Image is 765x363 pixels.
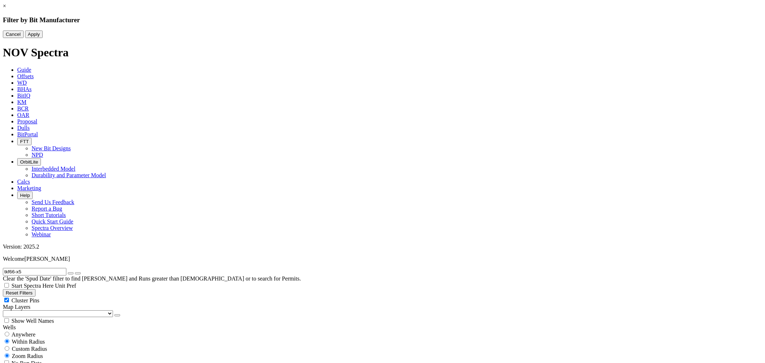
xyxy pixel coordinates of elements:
[11,297,39,303] span: Cluster Pins
[32,218,73,225] a: Quick Start Guide
[17,125,30,131] span: Dulls
[32,166,75,172] a: Interbedded Model
[17,179,30,185] span: Calcs
[3,30,24,38] button: Cancel
[32,172,106,178] a: Durability and Parameter Model
[20,193,30,198] span: Help
[17,112,29,118] span: OAR
[17,185,41,191] span: Marketing
[55,283,76,289] span: Unit Pref
[32,145,71,151] a: New Bit Designs
[3,244,762,250] div: Version: 2025.2
[17,131,38,137] span: BitPortal
[17,93,30,99] span: BitIQ
[20,139,29,144] span: FTT
[3,46,762,59] h1: NOV Spectra
[11,318,54,324] span: Show Well Names
[32,231,51,237] a: Webinar
[20,159,38,165] span: OrbitLite
[32,225,73,231] a: Spectra Overview
[32,152,43,158] a: NPD
[17,105,29,112] span: BCR
[17,80,27,86] span: WD
[3,304,30,310] span: Map Layers
[17,118,37,124] span: Proposal
[3,16,762,24] h3: Filter by Bit Manufacturer
[32,199,74,205] a: Send Us Feedback
[12,339,45,345] span: Within Radius
[32,206,62,212] a: Report a Bug
[17,73,34,79] span: Offsets
[32,212,66,218] a: Short Tutorials
[11,331,36,338] span: Anywhere
[17,99,27,105] span: KM
[3,3,6,9] a: ×
[12,346,47,352] span: Custom Radius
[3,268,66,275] input: Search
[11,283,53,289] span: Start Spectra Here
[24,256,70,262] span: [PERSON_NAME]
[25,30,43,38] button: Apply
[3,324,762,331] div: Wells
[3,289,36,297] button: Reset Filters
[17,67,31,73] span: Guide
[17,86,32,92] span: BHAs
[3,275,301,282] span: Clear the 'Spud Date' filter to find [PERSON_NAME] and Runs greater than [DEMOGRAPHIC_DATA] or to...
[12,353,43,359] span: Zoom Radius
[3,256,762,262] p: Welcome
